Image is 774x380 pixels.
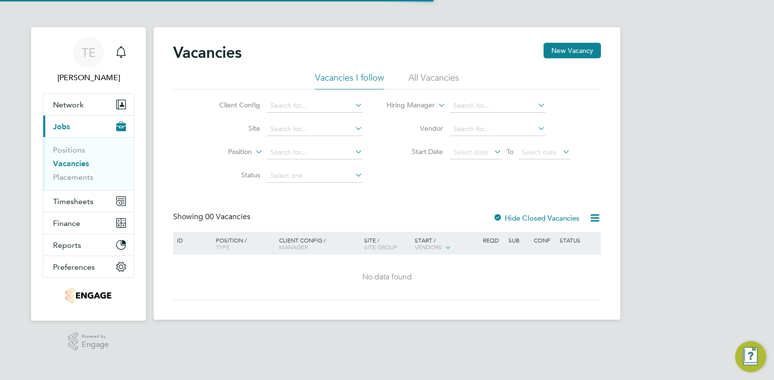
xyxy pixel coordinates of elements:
div: Position / [209,232,277,255]
div: Client Config / [277,232,362,255]
button: Jobs [43,116,134,137]
button: Engage Resource Center [735,341,766,372]
input: Search for... [267,99,363,113]
span: Vendors [415,243,442,251]
input: Search for... [267,146,363,159]
span: Timesheets [53,197,93,206]
label: Vendor [387,124,443,133]
a: Go to home page [43,288,134,303]
li: Vacancies I follow [315,72,384,89]
span: Finance [53,219,80,228]
div: Start / [412,232,480,256]
span: Preferences [53,262,95,272]
a: TE[PERSON_NAME] [43,37,134,84]
div: ID [175,232,209,248]
div: No data found [175,272,599,282]
div: Status [557,232,599,248]
label: Client Config [204,101,260,109]
label: Position [196,147,252,157]
label: Site [204,124,260,133]
label: Start Date [387,147,443,156]
span: 00 Vacancies [205,212,250,222]
label: Hide Closed Vacancies [493,213,580,223]
button: Network [43,94,134,115]
span: Manager [279,243,308,251]
h2: Vacancies [173,43,242,62]
button: New Vacancy [544,43,601,58]
label: Hiring Manager [379,101,435,110]
span: Site Group [364,243,397,251]
button: Reports [43,234,134,256]
a: Placements [53,173,93,182]
img: jjfox-logo-retina.png [66,288,111,303]
button: Finance [43,212,134,234]
input: Search for... [450,122,545,136]
button: Timesheets [43,190,134,212]
span: Powered by [82,332,109,341]
span: Reports [53,241,81,250]
button: Preferences [43,256,134,277]
div: Site / [362,232,413,255]
li: All Vacancies [408,72,459,89]
span: TE [82,46,96,59]
div: Sub [506,232,531,248]
span: Engage [82,341,109,349]
span: Type [216,243,229,251]
span: Select date [522,148,557,156]
label: Status [204,171,260,179]
a: Vacancies [53,159,89,168]
input: Search for... [267,122,363,136]
span: To [504,145,516,158]
div: Reqd [480,232,506,248]
input: Search for... [450,99,545,113]
span: Jobs [53,122,70,131]
span: Select date [453,148,488,156]
input: Select one [267,169,363,183]
span: Tom Ellis [43,72,134,84]
a: Powered byEngage [68,332,109,351]
div: Conf [531,232,557,248]
a: Positions [53,145,85,155]
nav: Main navigation [31,27,146,321]
div: Jobs [43,137,134,190]
span: Network [53,100,84,109]
div: Showing [173,212,252,222]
